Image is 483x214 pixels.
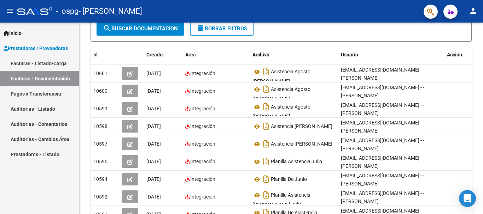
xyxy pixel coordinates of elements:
[341,173,424,187] span: [EMAIL_ADDRESS][DOMAIN_NAME] - - [PERSON_NAME]
[93,88,107,94] span: 10600
[341,120,424,134] span: [EMAIL_ADDRESS][DOMAIN_NAME] - - [PERSON_NAME]
[271,124,332,129] span: Asistencia [PERSON_NAME]
[93,194,107,200] span: 10592
[93,123,107,129] span: 10598
[341,137,424,151] span: [EMAIL_ADDRESS][DOMAIN_NAME] - - [PERSON_NAME]
[447,52,462,57] span: Acción
[93,176,107,182] span: 10594
[252,192,310,208] span: Planilla Asistencia [PERSON_NAME] Julio
[341,85,424,98] span: [EMAIL_ADDRESS][DOMAIN_NAME] - - [PERSON_NAME]
[182,47,250,62] datatable-header-cell: Area
[262,66,271,77] i: Descargar documento
[190,71,215,76] span: Integración
[146,141,161,147] span: [DATE]
[341,190,424,204] span: [EMAIL_ADDRESS][DOMAIN_NAME] - - [PERSON_NAME]
[190,194,215,200] span: Integración
[146,88,161,94] span: [DATE]
[190,176,215,182] span: Integración
[262,173,271,185] i: Descargar documento
[271,141,332,147] span: Asistencia [PERSON_NAME]
[341,155,424,169] span: [EMAIL_ADDRESS][DOMAIN_NAME] - - [PERSON_NAME]
[196,24,205,32] mat-icon: delete
[252,69,310,84] span: Asistencia Agosto [PERSON_NAME]
[196,25,247,32] span: Borrar Filtros
[262,101,271,112] i: Descargar documento
[93,141,107,147] span: 10597
[93,106,107,111] span: 10599
[146,194,161,200] span: [DATE]
[146,106,161,111] span: [DATE]
[262,189,271,201] i: Descargar documento
[103,24,111,32] mat-icon: search
[262,156,271,167] i: Descargar documento
[6,7,14,15] mat-icon: menu
[252,87,310,102] span: Asistencia Agosto [PERSON_NAME]
[252,104,310,120] span: Asistencia Agosto [PERSON_NAME]
[146,123,161,129] span: [DATE]
[78,4,142,19] span: - [PERSON_NAME]
[262,121,271,132] i: Descargar documento
[4,44,68,52] span: Prestadores / Proveedores
[341,102,424,116] span: [EMAIL_ADDRESS][DOMAIN_NAME] - - [PERSON_NAME]
[271,159,322,165] span: Planilla Asistencia Julio
[190,22,254,36] button: Borrar Filtros
[190,141,215,147] span: Integración
[146,159,161,164] span: [DATE]
[252,52,269,57] span: Archivo
[262,138,271,149] i: Descargar documento
[190,88,215,94] span: Integración
[93,71,107,76] span: 10601
[146,176,161,182] span: [DATE]
[146,71,161,76] span: [DATE]
[103,25,178,32] span: Buscar Documentacion
[93,52,98,57] span: Id
[338,47,444,62] datatable-header-cell: Usuario
[190,159,215,164] span: Integración
[250,47,338,62] datatable-header-cell: Archivo
[341,52,358,57] span: Usuario
[185,52,196,57] span: Area
[190,123,215,129] span: Integración
[271,177,307,182] span: Planilla De Junio
[459,190,476,207] div: Open Intercom Messenger
[341,67,424,81] span: [EMAIL_ADDRESS][DOMAIN_NAME] - - [PERSON_NAME]
[144,47,182,62] datatable-header-cell: Creado
[444,47,479,62] datatable-header-cell: Acción
[97,22,184,36] button: Buscar Documentacion
[56,4,78,19] span: - ospg
[93,159,107,164] span: 10595
[190,106,215,111] span: Integración
[91,47,119,62] datatable-header-cell: Id
[262,84,271,95] i: Descargar documento
[4,29,22,37] span: Inicio
[146,52,163,57] span: Creado
[469,7,477,15] mat-icon: person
